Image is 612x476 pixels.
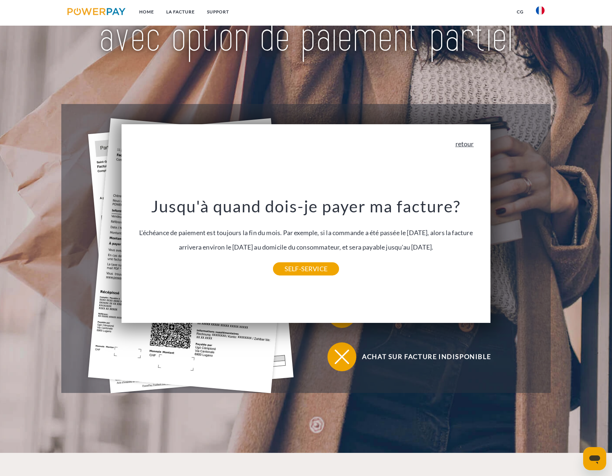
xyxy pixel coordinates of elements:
[455,140,474,147] a: retour
[583,447,606,470] iframe: Bouton de lancement de la fenêtre de messagerie
[511,5,530,18] a: CG
[327,342,515,371] button: Achat sur facture indisponible
[273,263,339,276] a: SELF-SERVICE
[338,342,515,371] span: Achat sur facture indisponible
[333,348,351,366] img: qb_close.svg
[201,5,235,18] a: Support
[536,6,545,15] img: fr
[160,5,201,18] a: LA FACTURE
[127,196,485,269] div: L'échéance de paiement est toujours la fin du mois. Par exemple, si la commande a été passée le [...
[67,8,126,15] img: logo-powerpay.svg
[127,196,485,217] h3: Jusqu'à quand dois-je payer ma facture?
[133,5,160,18] a: Home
